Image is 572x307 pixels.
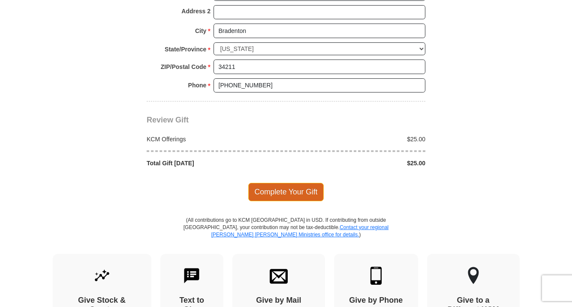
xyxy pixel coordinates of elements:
h4: Give by Phone [349,296,403,305]
strong: ZIP/Postal Code [161,61,207,73]
img: envelope.svg [270,267,288,285]
img: give-by-stock.svg [93,267,111,285]
div: Total Gift [DATE] [142,159,286,167]
img: mobile.svg [367,267,385,285]
strong: Address 2 [181,5,211,17]
strong: State/Province [165,43,206,55]
img: text-to-give.svg [183,267,201,285]
span: Review Gift [147,116,189,124]
strong: City [195,25,206,37]
div: KCM Offerings [142,135,286,143]
strong: Phone [188,79,207,91]
img: other-region [467,267,479,285]
a: Contact your regional [PERSON_NAME] [PERSON_NAME] Ministries office for details. [211,224,388,238]
div: $25.00 [286,159,430,167]
h4: Give by Mail [247,296,310,305]
div: $25.00 [286,135,430,143]
p: (All contributions go to KCM [GEOGRAPHIC_DATA] in USD. If contributing from outside [GEOGRAPHIC_D... [183,217,389,254]
span: Complete Your Gift [248,183,324,201]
